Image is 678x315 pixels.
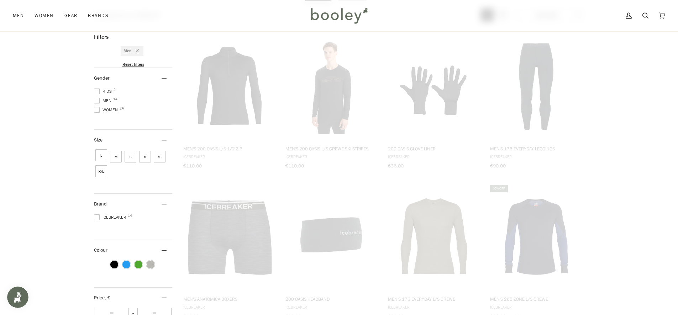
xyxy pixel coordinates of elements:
span: Brands [88,12,109,19]
span: Size: S [125,151,136,162]
span: Brand [94,201,107,207]
span: Icebreaker [94,214,128,220]
span: Men [94,97,114,104]
span: 14 [113,97,117,101]
img: Booley [308,5,370,26]
span: Gear [64,12,78,19]
span: Size: XL [139,151,151,162]
span: Reset filters [122,62,144,68]
span: Gender [94,75,110,81]
span: Colour [94,247,113,253]
iframe: Button to open loyalty program pop-up [7,287,28,308]
span: Colour: Black [110,261,118,268]
li: Reset filters [94,62,172,68]
span: 2 [114,88,116,92]
span: Colour: Green [135,261,142,268]
span: Men [123,48,132,54]
span: Colour: Blue [122,261,130,268]
span: Size: XXL [95,165,107,177]
span: Size: XS [154,151,165,162]
span: Women [94,107,120,113]
span: Size [94,137,103,143]
span: , € [105,294,110,301]
span: Price [94,294,110,301]
span: 14 [128,214,132,218]
span: Size: M [110,151,122,162]
span: Women [35,12,53,19]
span: Men [13,12,24,19]
span: Colour: Grey [147,261,154,268]
span: 24 [120,107,124,110]
div: Remove filter: Men [132,48,139,54]
span: Kids [94,88,114,95]
span: Filters [94,33,109,41]
span: Size: L [95,149,107,161]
